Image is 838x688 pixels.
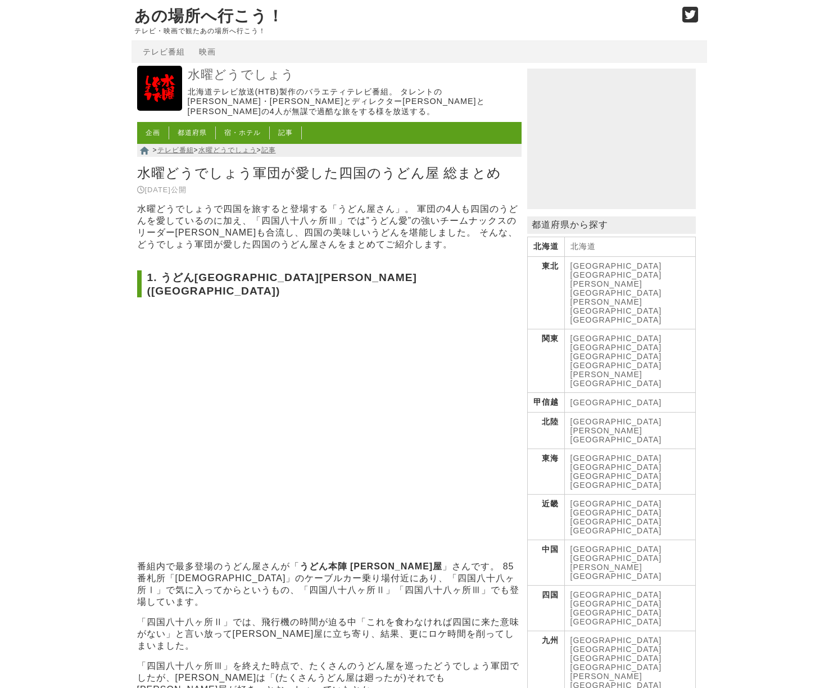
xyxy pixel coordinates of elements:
[527,237,564,257] th: 北海道
[570,545,662,554] a: [GEOGRAPHIC_DATA]
[570,636,662,645] a: [GEOGRAPHIC_DATA]
[134,7,284,25] a: あの場所へ行こう！
[570,508,662,517] a: [GEOGRAPHIC_DATA]
[199,47,216,56] a: 映画
[570,261,662,270] a: [GEOGRAPHIC_DATA]
[278,129,293,137] a: 記事
[137,561,522,608] p: 番組内で最多登場のうどん屋さんが「 」さんです。 85番札所「[DEMOGRAPHIC_DATA]」のケーブルカー乗り場付近にあり、「四国八十八ヶ所Ⅰ」で気に入ってからというもの、「四国八十八ヶ...
[570,242,596,251] a: 北海道
[570,617,662,626] a: [GEOGRAPHIC_DATA]
[570,663,662,672] a: [GEOGRAPHIC_DATA]
[300,562,443,571] strong: うどん本陣 [PERSON_NAME]屋
[527,257,564,329] th: 東北
[570,297,662,315] a: [PERSON_NAME][GEOGRAPHIC_DATA]
[570,472,662,481] a: [GEOGRAPHIC_DATA]
[570,599,662,608] a: [GEOGRAPHIC_DATA]
[570,379,662,388] a: [GEOGRAPHIC_DATA]
[137,185,187,194] time: [DATE]公開
[527,413,564,449] th: 北陸
[178,129,207,137] a: 都道府県
[527,540,564,586] th: 中国
[570,481,662,490] a: [GEOGRAPHIC_DATA]
[188,67,519,83] a: 水曜どうでしょう
[137,144,522,157] nav: > > >
[146,129,160,137] a: 企画
[137,617,522,652] p: 「四国八十八ヶ所Ⅱ」では、飛行機の時間が迫る中「これを食わなければ四国に来た意味がない」と言い放って[PERSON_NAME]屋に立ち寄り、結果、更にロケ時間を削ってしまいました。
[682,13,699,23] a: Twitter (@go_thesights)
[527,586,564,631] th: 四国
[570,654,662,663] a: [GEOGRAPHIC_DATA]
[134,27,671,35] p: テレビ・映画で観たあの場所へ行こう！
[137,203,522,251] p: 水曜どうでしょうで四国を旅すると登場する「うどん屋さん」。 軍団の4人も四国のうどんを愛しているのに加え、「四国八十八ヶ所Ⅲ」では”うどん愛”の強いチームナックスのリーダー[PERSON_NAM...
[570,454,662,463] a: [GEOGRAPHIC_DATA]
[570,398,662,407] a: [GEOGRAPHIC_DATA]
[570,279,662,297] a: [PERSON_NAME][GEOGRAPHIC_DATA]
[570,417,662,426] a: [GEOGRAPHIC_DATA]
[261,146,276,154] a: 記事
[137,270,522,297] h2: 1. うどん[GEOGRAPHIC_DATA][PERSON_NAME] ([GEOGRAPHIC_DATA])
[570,463,662,472] a: [GEOGRAPHIC_DATA]
[527,393,564,413] th: 甲信越
[527,329,564,393] th: 関東
[224,129,261,137] a: 宿・ホテル
[570,270,662,279] a: [GEOGRAPHIC_DATA]
[527,449,564,495] th: 東海
[570,645,662,654] a: [GEOGRAPHIC_DATA]
[570,517,662,526] a: [GEOGRAPHIC_DATA]
[570,554,662,563] a: [GEOGRAPHIC_DATA]
[570,370,642,379] a: [PERSON_NAME]
[570,426,662,444] a: [PERSON_NAME][GEOGRAPHIC_DATA]
[198,146,257,154] a: 水曜どうでしょう
[570,315,662,324] a: [GEOGRAPHIC_DATA]
[157,146,194,154] a: テレビ番組
[143,47,185,56] a: テレビ番組
[570,608,662,617] a: [GEOGRAPHIC_DATA]
[570,343,662,352] a: [GEOGRAPHIC_DATA]
[527,495,564,540] th: 近畿
[527,216,696,234] p: 都道府県から探す
[570,352,662,361] a: [GEOGRAPHIC_DATA]
[570,499,662,508] a: [GEOGRAPHIC_DATA]
[137,103,182,112] a: 水曜どうでしょう
[570,361,662,370] a: [GEOGRAPHIC_DATA]
[137,66,182,111] img: 水曜どうでしょう
[137,161,522,184] h1: 水曜どうでしょう軍団が愛した四国のうどん屋 総まとめ
[570,590,662,599] a: [GEOGRAPHIC_DATA]
[570,334,662,343] a: [GEOGRAPHIC_DATA]
[570,526,662,535] a: [GEOGRAPHIC_DATA]
[570,563,662,581] a: [PERSON_NAME][GEOGRAPHIC_DATA]
[188,87,519,116] p: 北海道テレビ放送(HTB)製作のバラエティテレビ番組。 タレントの[PERSON_NAME]・[PERSON_NAME]とディレクター[PERSON_NAME]と[PERSON_NAME]の4人...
